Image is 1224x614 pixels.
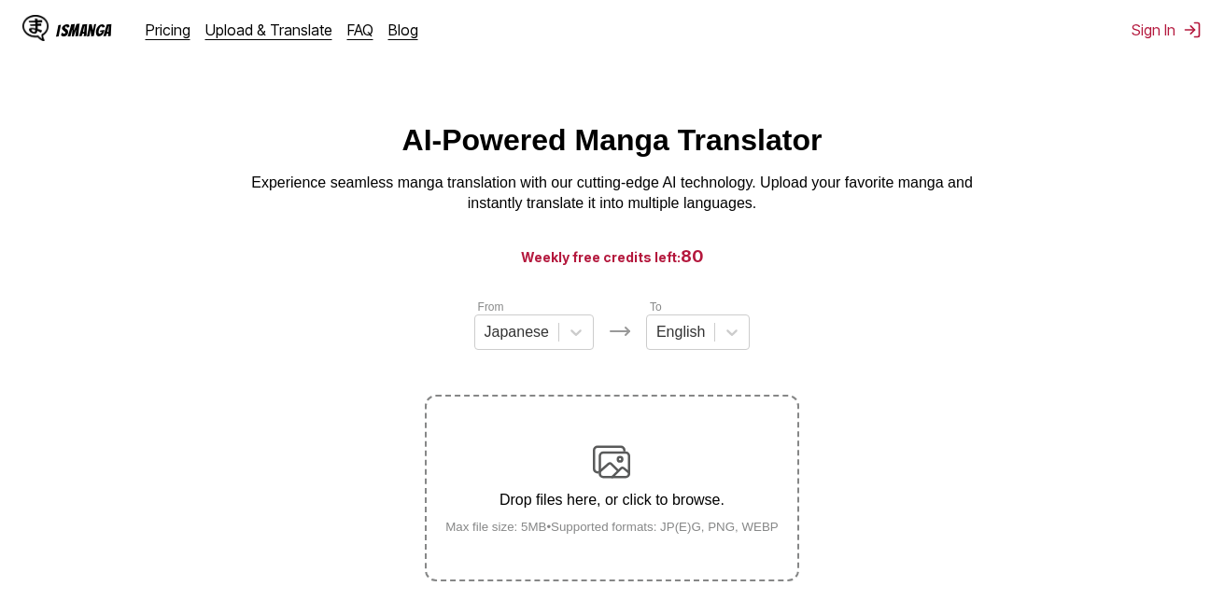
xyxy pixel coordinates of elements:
[609,320,631,342] img: Languages icon
[1132,21,1202,39] button: Sign In
[681,246,704,266] span: 80
[388,21,418,39] a: Blog
[56,21,112,39] div: IsManga
[347,21,373,39] a: FAQ
[1183,21,1202,39] img: Sign out
[430,520,794,534] small: Max file size: 5MB • Supported formats: JP(E)G, PNG, WEBP
[430,492,794,509] p: Drop files here, or click to browse.
[22,15,49,41] img: IsManga Logo
[402,123,823,158] h1: AI-Powered Manga Translator
[478,300,504,314] label: From
[146,21,190,39] a: Pricing
[239,173,986,215] p: Experience seamless manga translation with our cutting-edge AI technology. Upload your favorite m...
[650,300,662,314] label: To
[22,15,146,45] a: IsManga LogoIsManga
[205,21,332,39] a: Upload & Translate
[45,244,1179,268] h3: Weekly free credits left:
